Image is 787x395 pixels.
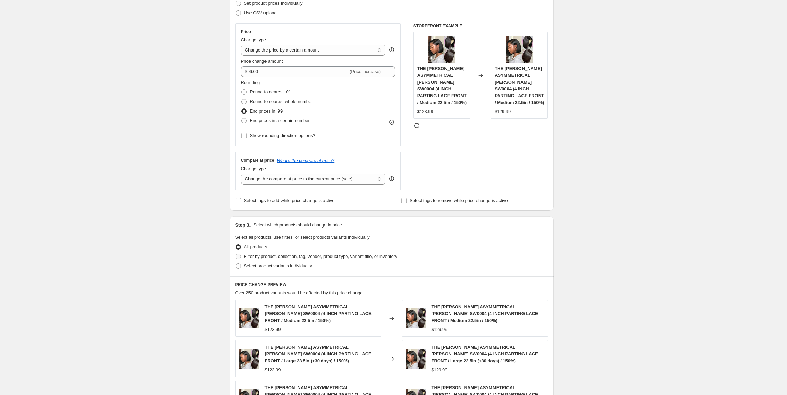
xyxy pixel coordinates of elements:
span: THE [PERSON_NAME] ASYMMETRICAL [PERSON_NAME] SW0004 (4 INCH PARTING LACE FRONT / Medium 22.5in / ... [265,304,372,323]
span: THE [PERSON_NAME] ASYMMETRICAL [PERSON_NAME] SW0004 (4 INCH PARTING LACE FRONT / Medium 22.5in / ... [417,66,467,105]
span: Filter by product, collection, tag, vendor, product type, variant title, or inventory [244,254,397,259]
span: Round to nearest whole number [250,99,313,104]
span: THE [PERSON_NAME] ASYMMETRICAL [PERSON_NAME] SW0004 (4 INCH PARTING LACE FRONT / Medium 22.5in / ... [495,66,544,105]
span: (Price increase) [350,69,381,74]
img: the-rihanna-asymmetrical-bob-wig-sw0004-superbwigs-820_80x.jpg [406,349,426,369]
button: What's the compare at price? [277,158,335,163]
img: the-rihanna-asymmetrical-bob-wig-sw0004-superbwigs-820_80x.jpg [239,349,259,369]
span: Change type [241,166,266,171]
p: Select which products should change in price [253,222,342,229]
span: Select tags to remove while price change is active [410,198,508,203]
span: Set product prices individually [244,1,303,6]
span: End prices in .99 [250,108,283,114]
span: THE [PERSON_NAME] ASYMMETRICAL [PERSON_NAME] SW0004 (4 INCH PARTING LACE FRONT / Large 23.5in (+3... [265,345,372,363]
img: the-rihanna-asymmetrical-bob-wig-sw0004-superbwigs-820_80x.jpg [428,36,455,63]
span: Show rounding direction options? [250,133,315,138]
div: $123.99 [265,326,281,333]
span: Change type [241,37,266,42]
span: Over 250 product variants would be affected by this price change: [235,290,364,295]
div: help [388,175,395,182]
div: $129.99 [495,108,511,115]
span: All products [244,244,267,249]
div: $123.99 [417,108,433,115]
div: $129.99 [432,326,448,333]
img: the-rihanna-asymmetrical-bob-wig-sw0004-superbwigs-820_80x.jpg [406,308,426,328]
span: Select product variants individually [244,263,312,268]
span: Rounding [241,80,260,85]
span: Round to nearest .01 [250,89,291,94]
h3: Compare at price [241,158,274,163]
span: Select tags to add while price change is active [244,198,335,203]
span: Use CSV upload [244,10,277,15]
div: $123.99 [265,367,281,374]
h6: PRICE CHANGE PREVIEW [235,282,548,288]
span: Price change amount [241,59,283,64]
span: Select all products, use filters, or select products variants individually [235,235,370,240]
input: -10.00 [249,66,348,77]
span: $ [245,69,247,74]
img: the-rihanna-asymmetrical-bob-wig-sw0004-superbwigs-820_80x.jpg [506,36,533,63]
span: End prices in a certain number [250,118,310,123]
div: $129.99 [432,367,448,374]
h6: STOREFRONT EXAMPLE [413,23,548,29]
span: THE [PERSON_NAME] ASYMMETRICAL [PERSON_NAME] SW0004 (4 INCH PARTING LACE FRONT / Medium 22.5in / ... [432,304,538,323]
h3: Price [241,29,251,34]
div: help [388,46,395,53]
span: THE [PERSON_NAME] ASYMMETRICAL [PERSON_NAME] SW0004 (4 INCH PARTING LACE FRONT / Large 23.5in (+3... [432,345,538,363]
img: the-rihanna-asymmetrical-bob-wig-sw0004-superbwigs-820_80x.jpg [239,308,259,328]
h2: Step 3. [235,222,251,229]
